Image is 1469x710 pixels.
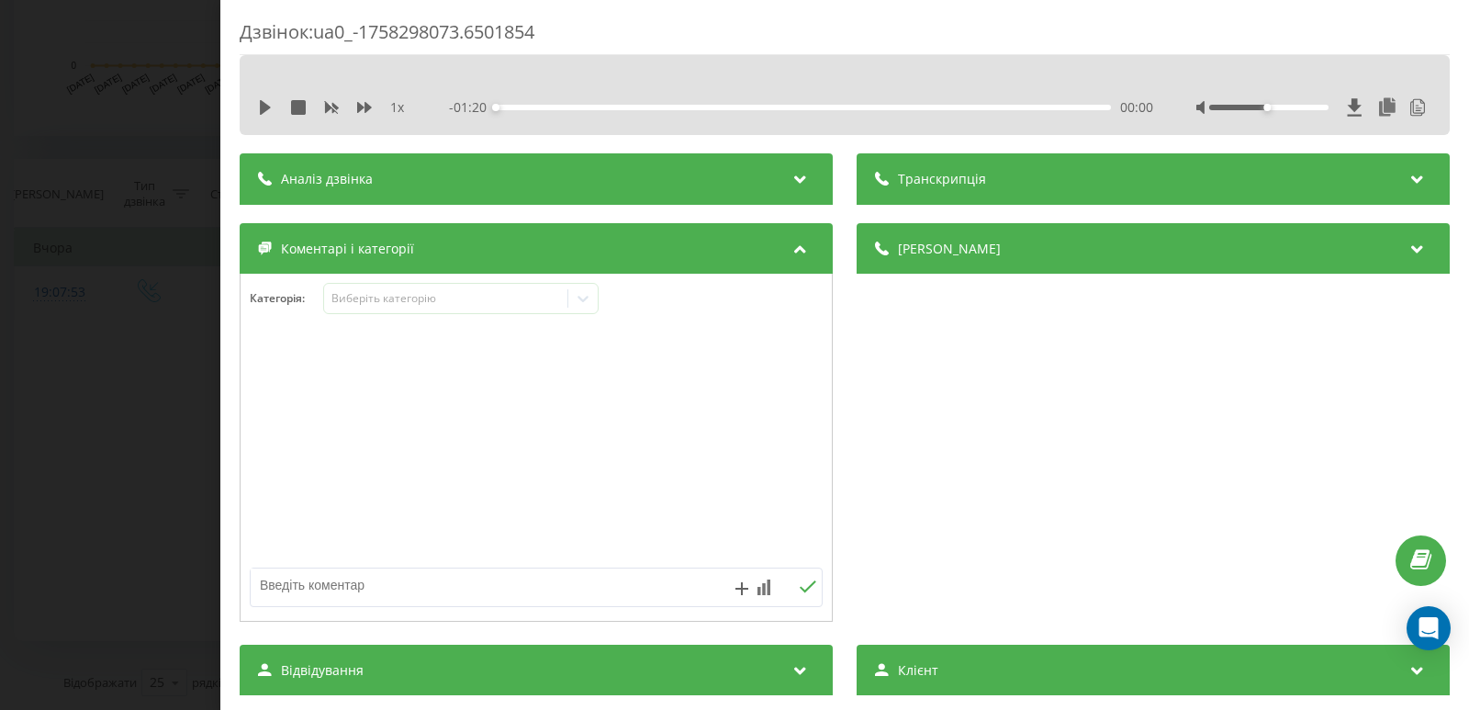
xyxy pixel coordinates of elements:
[1120,98,1153,117] span: 00:00
[331,291,561,306] div: Виберіть категорію
[898,661,938,680] span: Клієнт
[492,104,499,111] div: Accessibility label
[898,170,986,188] span: Транскрипція
[281,661,364,680] span: Відвідування
[281,170,373,188] span: Аналіз дзвінка
[250,292,323,305] h4: Категорія :
[1264,104,1272,111] div: Accessibility label
[1407,606,1451,650] div: Open Intercom Messenger
[390,98,404,117] span: 1 x
[449,98,496,117] span: - 01:20
[898,240,1001,258] span: [PERSON_NAME]
[240,19,1450,55] div: Дзвінок : ua0_-1758298073.6501854
[281,240,414,258] span: Коментарі і категорії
